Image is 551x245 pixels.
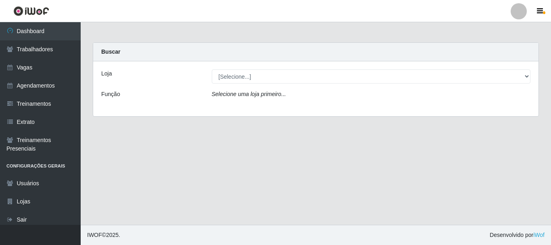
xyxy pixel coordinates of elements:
img: CoreUI Logo [13,6,49,16]
a: iWof [533,232,545,238]
span: Desenvolvido por [490,231,545,239]
i: Selecione uma loja primeiro... [212,91,286,97]
strong: Buscar [101,48,120,55]
label: Loja [101,69,112,78]
label: Função [101,90,120,98]
span: © 2025 . [87,231,120,239]
span: IWOF [87,232,102,238]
